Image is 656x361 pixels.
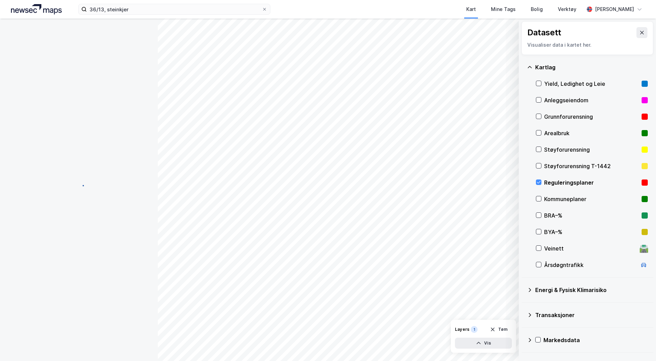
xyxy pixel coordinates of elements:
div: Markedsdata [543,336,648,344]
div: Energi & Fysisk Klimarisiko [535,286,648,294]
div: Visualiser data i kartet her. [527,41,647,49]
div: Kontrollprogram for chat [622,328,656,361]
button: Vis [455,338,512,349]
div: [PERSON_NAME] [595,5,634,13]
div: Anleggseiendom [544,96,639,104]
div: Støyforurensning [544,145,639,154]
div: BRA–% [544,211,639,220]
button: Tøm [485,324,512,335]
div: Datasett [527,27,561,38]
div: BYA–% [544,228,639,236]
div: Kartlag [535,63,648,71]
div: Layers [455,327,469,332]
div: Yield, Ledighet og Leie [544,80,639,88]
input: Søk på adresse, matrikkel, gårdeiere, leietakere eller personer [87,4,262,14]
div: Mine Tags [491,5,516,13]
div: Verktøy [558,5,576,13]
div: Kart [466,5,476,13]
div: 1 [471,326,478,333]
div: Støyforurensning T-1442 [544,162,639,170]
div: Veinett [544,244,637,253]
div: 🛣️ [639,244,648,253]
div: Arealbruk [544,129,639,137]
div: Kommuneplaner [544,195,639,203]
img: spinner.a6d8c91a73a9ac5275cf975e30b51cfb.svg [73,180,84,191]
div: Bolig [531,5,543,13]
div: Reguleringsplaner [544,178,639,187]
div: Transaksjoner [535,311,648,319]
div: Grunnforurensning [544,113,639,121]
iframe: Chat Widget [622,328,656,361]
div: Årsdøgntrafikk [544,261,637,269]
img: logo.a4113a55bc3d86da70a041830d287a7e.svg [11,4,62,14]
